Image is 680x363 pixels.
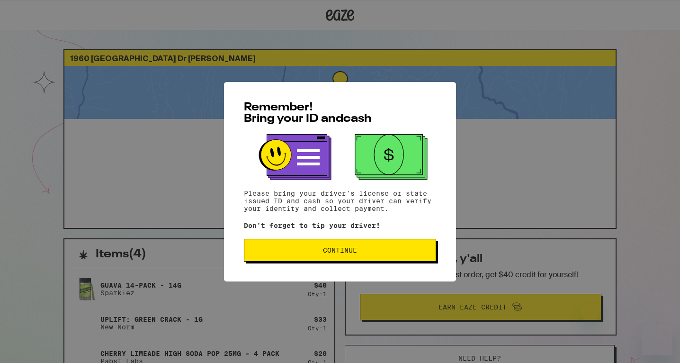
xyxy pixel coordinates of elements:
button: Continue [244,239,436,262]
p: Don't forget to tip your driver! [244,222,436,229]
iframe: Close message [581,302,600,321]
iframe: Button to launch messaging window [642,325,672,355]
span: Continue [323,247,357,254]
span: Remember! Bring your ID and cash [244,102,372,125]
p: Please bring your driver's license or state issued ID and cash so your driver can verify your ide... [244,190,436,212]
